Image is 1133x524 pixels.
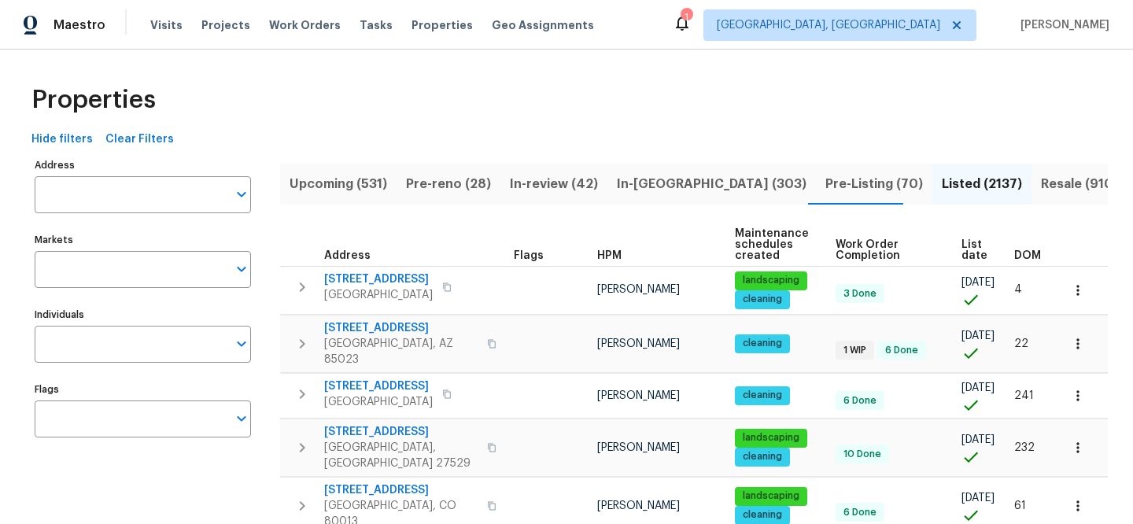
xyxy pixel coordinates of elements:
[360,20,393,31] span: Tasks
[736,293,788,306] span: cleaning
[961,239,987,261] span: List date
[324,378,433,394] span: [STREET_ADDRESS]
[514,250,544,261] span: Flags
[735,228,809,261] span: Maintenance schedules created
[324,424,478,440] span: [STREET_ADDRESS]
[617,173,806,195] span: In-[GEOGRAPHIC_DATA] (303)
[406,173,491,195] span: Pre-reno (28)
[35,310,251,319] label: Individuals
[231,258,253,280] button: Open
[597,250,622,261] span: HPM
[1014,17,1109,33] span: [PERSON_NAME]
[836,239,935,261] span: Work Order Completion
[231,333,253,355] button: Open
[269,17,341,33] span: Work Orders
[961,493,995,504] span: [DATE]
[25,125,99,154] button: Hide filters
[837,287,883,301] span: 3 Done
[1014,500,1026,511] span: 61
[825,173,923,195] span: Pre-Listing (70)
[54,17,105,33] span: Maestro
[324,320,478,336] span: [STREET_ADDRESS]
[736,508,788,522] span: cleaning
[324,250,371,261] span: Address
[597,500,680,511] span: [PERSON_NAME]
[290,173,387,195] span: Upcoming (531)
[736,389,788,402] span: cleaning
[597,390,680,401] span: [PERSON_NAME]
[837,394,883,408] span: 6 Done
[961,330,995,341] span: [DATE]
[99,125,180,154] button: Clear Filters
[324,336,478,367] span: [GEOGRAPHIC_DATA], AZ 85023
[736,431,806,445] span: landscaping
[1014,284,1022,295] span: 4
[1014,390,1034,401] span: 241
[35,161,251,170] label: Address
[31,92,156,108] span: Properties
[324,394,433,410] span: [GEOGRAPHIC_DATA]
[324,440,478,471] span: [GEOGRAPHIC_DATA], [GEOGRAPHIC_DATA] 27529
[324,482,478,498] span: [STREET_ADDRESS]
[736,489,806,503] span: landscaping
[736,450,788,463] span: cleaning
[597,442,680,453] span: [PERSON_NAME]
[492,17,594,33] span: Geo Assignments
[35,235,251,245] label: Markets
[961,277,995,288] span: [DATE]
[31,130,93,149] span: Hide filters
[324,271,433,287] span: [STREET_ADDRESS]
[879,344,924,357] span: 6 Done
[1014,338,1028,349] span: 22
[1014,442,1035,453] span: 232
[411,17,473,33] span: Properties
[961,434,995,445] span: [DATE]
[597,338,680,349] span: [PERSON_NAME]
[324,287,433,303] span: [GEOGRAPHIC_DATA]
[1014,250,1041,261] span: DOM
[717,17,940,33] span: [GEOGRAPHIC_DATA], [GEOGRAPHIC_DATA]
[231,408,253,430] button: Open
[837,448,888,461] span: 10 Done
[597,284,680,295] span: [PERSON_NAME]
[35,385,251,394] label: Flags
[736,337,788,350] span: cleaning
[510,173,598,195] span: In-review (42)
[837,506,883,519] span: 6 Done
[1041,173,1118,195] span: Resale (910)
[961,382,995,393] span: [DATE]
[681,9,692,25] div: 1
[231,183,253,205] button: Open
[201,17,250,33] span: Projects
[105,130,174,149] span: Clear Filters
[150,17,183,33] span: Visits
[942,173,1022,195] span: Listed (2137)
[736,274,806,287] span: landscaping
[837,344,873,357] span: 1 WIP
